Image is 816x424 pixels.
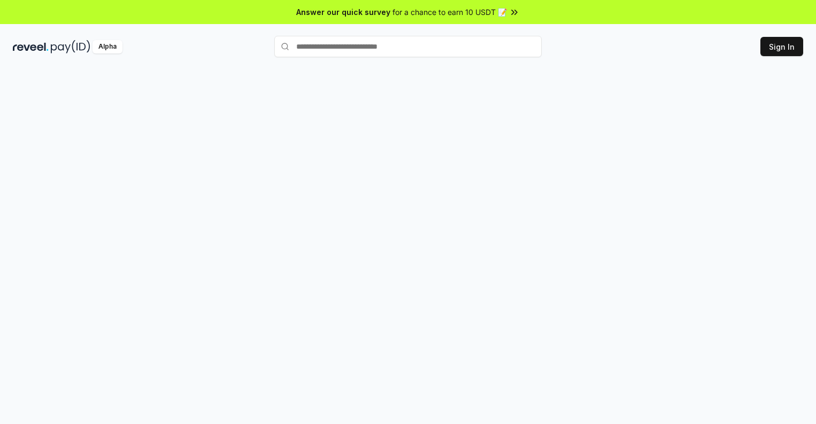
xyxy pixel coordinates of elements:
[93,40,122,53] div: Alpha
[13,40,49,53] img: reveel_dark
[296,6,390,18] span: Answer our quick survey
[51,40,90,53] img: pay_id
[760,37,803,56] button: Sign In
[392,6,507,18] span: for a chance to earn 10 USDT 📝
